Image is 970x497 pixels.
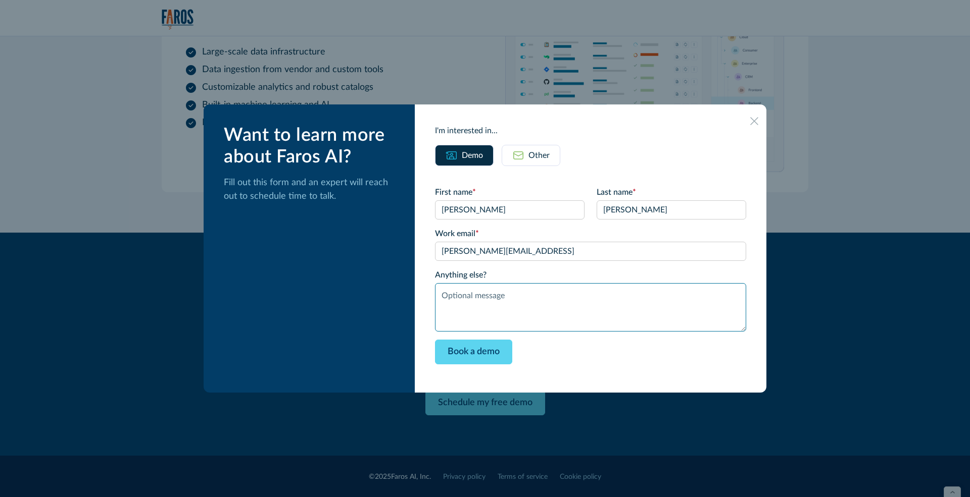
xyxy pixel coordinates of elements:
[435,186,585,198] label: First name
[435,125,746,137] div: I'm interested in...
[435,340,512,364] input: Book a demo
[435,186,746,372] form: Email Form
[528,149,550,161] div: Other
[435,228,746,240] label: Work email
[597,186,746,198] label: Last name
[462,149,483,161] div: Demo
[224,125,399,168] div: Want to learn more about Faros AI?
[435,269,746,281] label: Anything else?
[224,176,399,203] p: Fill out this form and an expert will reach out to schedule time to talk.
